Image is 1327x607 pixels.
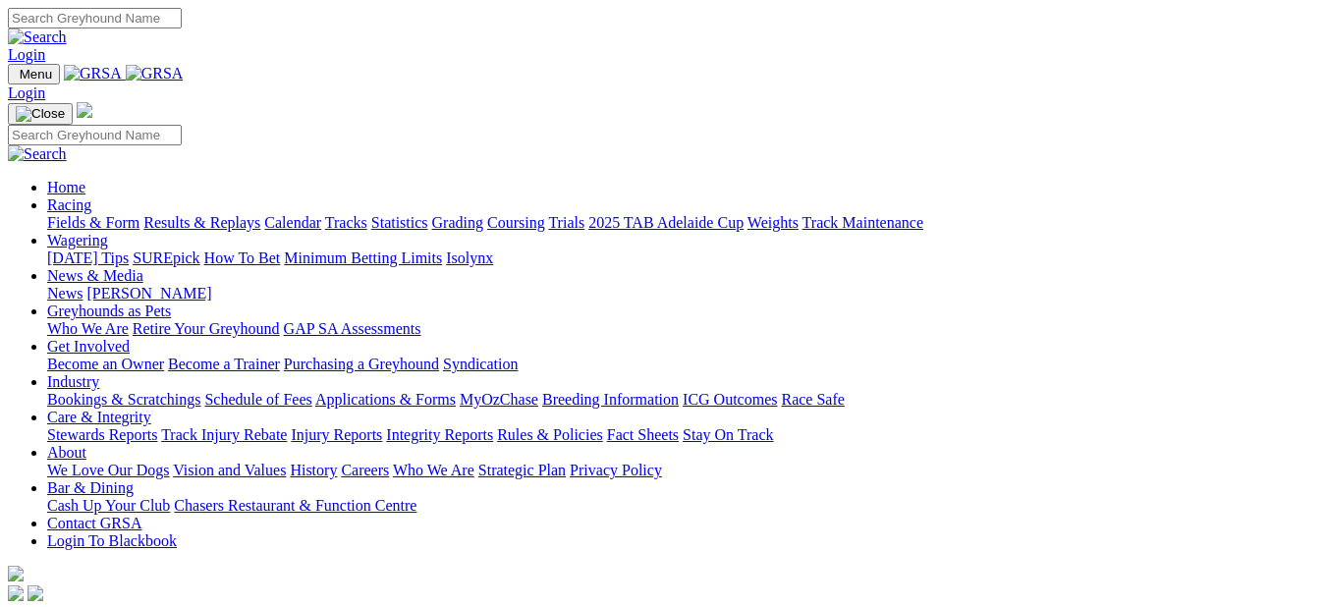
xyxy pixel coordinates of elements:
a: Industry [47,373,99,390]
a: Vision and Values [173,462,286,478]
a: Stewards Reports [47,426,157,443]
img: twitter.svg [28,585,43,601]
a: Greyhounds as Pets [47,303,171,319]
img: GRSA [126,65,184,83]
a: Syndication [443,356,518,372]
a: [DATE] Tips [47,249,129,266]
a: GAP SA Assessments [284,320,421,337]
input: Search [8,8,182,28]
a: Who We Are [47,320,129,337]
a: Grading [432,214,483,231]
a: Purchasing a Greyhound [284,356,439,372]
a: Trials [548,214,584,231]
a: Integrity Reports [386,426,493,443]
a: Chasers Restaurant & Function Centre [174,497,416,514]
img: logo-grsa-white.png [8,566,24,581]
a: Home [47,179,85,195]
a: Careers [341,462,389,478]
a: About [47,444,86,461]
img: Close [16,106,65,122]
a: Injury Reports [291,426,382,443]
a: Minimum Betting Limits [284,249,442,266]
a: Rules & Policies [497,426,603,443]
a: Track Maintenance [802,214,923,231]
a: We Love Our Dogs [47,462,169,478]
button: Toggle navigation [8,64,60,84]
a: Become a Trainer [168,356,280,372]
a: Who We Are [393,462,474,478]
div: Racing [47,214,1319,232]
a: SUREpick [133,249,199,266]
input: Search [8,125,182,145]
a: ICG Outcomes [683,391,777,408]
div: Care & Integrity [47,426,1319,444]
a: Stay On Track [683,426,773,443]
span: Menu [20,67,52,82]
div: About [47,462,1319,479]
button: Toggle navigation [8,103,73,125]
a: Statistics [371,214,428,231]
a: Login [8,84,45,101]
a: Get Involved [47,338,130,355]
a: News [47,285,83,302]
img: logo-grsa-white.png [77,102,92,118]
div: Industry [47,391,1319,409]
a: Schedule of Fees [204,391,311,408]
a: History [290,462,337,478]
a: Retire Your Greyhound [133,320,280,337]
a: Racing [47,196,91,213]
img: Search [8,28,67,46]
div: Wagering [47,249,1319,267]
a: Care & Integrity [47,409,151,425]
img: GRSA [64,65,122,83]
a: How To Bet [204,249,281,266]
div: Get Involved [47,356,1319,373]
a: Wagering [47,232,108,248]
a: Isolynx [446,249,493,266]
div: News & Media [47,285,1319,303]
div: Bar & Dining [47,497,1319,515]
a: Bar & Dining [47,479,134,496]
a: Contact GRSA [47,515,141,531]
a: Breeding Information [542,391,679,408]
a: Track Injury Rebate [161,426,287,443]
a: Cash Up Your Club [47,497,170,514]
img: facebook.svg [8,585,24,601]
a: Race Safe [781,391,844,408]
a: [PERSON_NAME] [86,285,211,302]
a: 2025 TAB Adelaide Cup [588,214,744,231]
a: Privacy Policy [570,462,662,478]
a: Bookings & Scratchings [47,391,200,408]
a: Applications & Forms [315,391,456,408]
a: Fact Sheets [607,426,679,443]
img: Search [8,145,67,163]
a: Login To Blackbook [47,532,177,549]
a: MyOzChase [460,391,538,408]
div: Greyhounds as Pets [47,320,1319,338]
a: Calendar [264,214,321,231]
a: Strategic Plan [478,462,566,478]
a: News & Media [47,267,143,284]
a: Results & Replays [143,214,260,231]
a: Fields & Form [47,214,139,231]
a: Coursing [487,214,545,231]
a: Tracks [325,214,367,231]
a: Weights [747,214,799,231]
a: Login [8,46,45,63]
a: Become an Owner [47,356,164,372]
